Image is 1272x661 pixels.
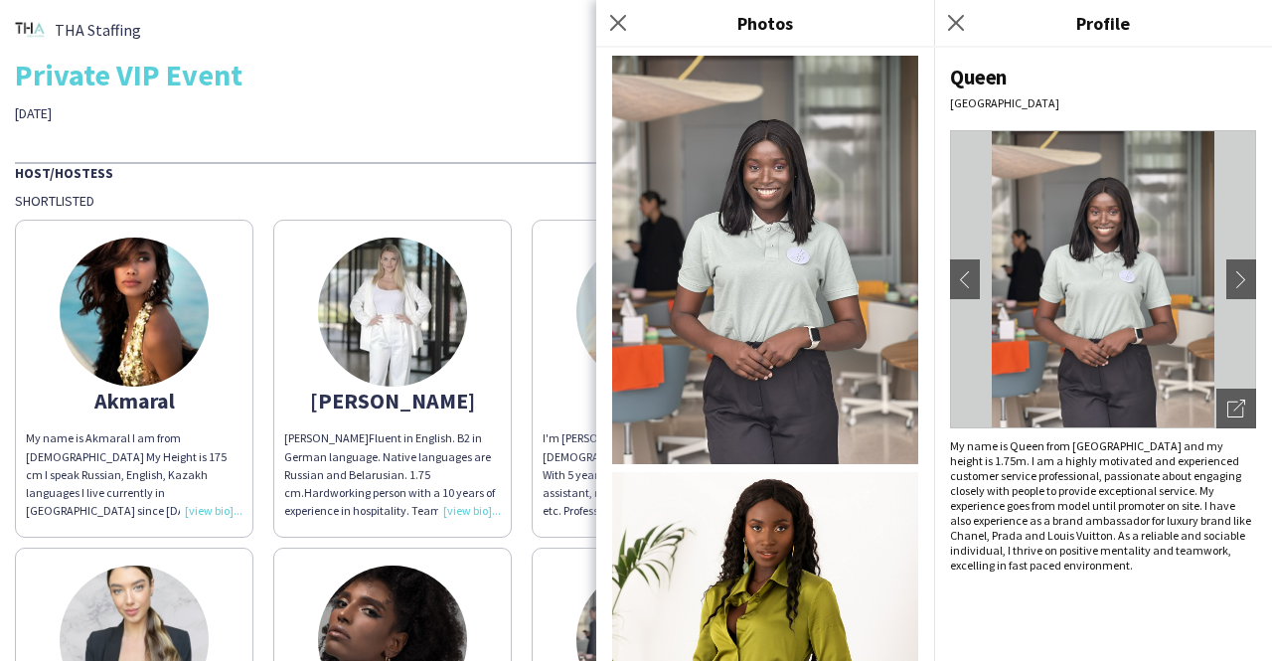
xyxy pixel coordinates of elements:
img: Crew photo 0 [612,56,918,464]
div: Queen [950,64,1256,90]
h3: Profile [934,10,1272,36]
span: [PERSON_NAME] [284,430,369,445]
img: Crew avatar or photo [950,130,1256,428]
div: My name is Akmaral I am from [DEMOGRAPHIC_DATA] My Height is 175 cm I speak Russian, English, Kaz... [26,429,242,520]
div: Open photos pop-in [1216,389,1256,428]
div: [GEOGRAPHIC_DATA] [950,95,1256,110]
span: Hardworking person with a 10 years of experience in hospitality. Team worker . A well organized i... [284,485,499,645]
div: Private VIP Event [15,60,1257,89]
div: Kateryna [543,392,759,410]
div: [PERSON_NAME] [284,392,501,410]
div: Shortlisted [15,192,1257,210]
img: thumb-67c98d805fc58.jpeg [576,238,725,387]
img: thumb-c4b96633-afbd-400a-87d7-095a76d7b083.png [15,15,45,45]
div: Akmaral [26,392,242,410]
img: thumb-66672dfbc5147.jpeg [318,238,467,387]
h3: Photos [596,10,934,36]
div: Host/Hostess [15,162,1257,182]
div: [DATE] [15,104,450,122]
div: My name is Queen from [GEOGRAPHIC_DATA] and my height is 1.75m. I am a highly motivated and exper... [950,438,1256,573]
div: I'm [PERSON_NAME], [DEMOGRAPHIC_DATA]. , Height 180.3 cm, With 5 years of experience as an event ... [543,429,759,520]
span: Fluent in English. B2 in German language. Native languages are Russian and Belarusian. 1.75 cm. [284,430,491,500]
span: THA Staffing [55,21,141,39]
img: thumb-5fa97999aec46.jpg [60,238,209,387]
